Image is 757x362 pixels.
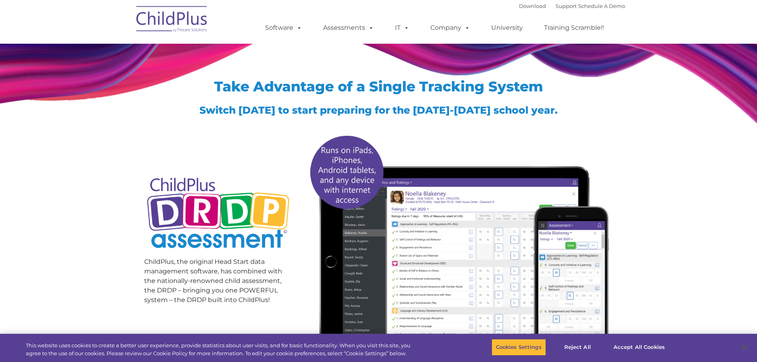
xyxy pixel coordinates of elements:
a: Assessments [315,20,382,36]
button: Accept All Cookies [609,339,669,356]
div: This website uses cookies to create a better user experience, provide statistics about user visit... [26,342,416,357]
button: Cookies Settings [492,339,546,356]
span: Take Advantage of a Single Tracking System [214,78,543,95]
img: ChildPlus by Procare Solutions [132,0,212,40]
span: ChildPlus, the original Head Start data management software, has combined with the nationally-ren... [144,258,282,304]
a: Support [556,3,577,9]
a: IT [387,20,417,36]
a: University [483,20,531,36]
font: | [519,3,625,9]
a: Training Scramble!! [536,20,612,36]
span: Switch [DATE] to start preparing for the [DATE]-[DATE] school year. [199,104,558,116]
a: Company [422,20,478,36]
img: Copyright - DRDP Logo [144,169,292,259]
button: Close [736,339,753,356]
a: Download [519,3,546,9]
a: Schedule A Demo [578,3,625,9]
button: Reject All [553,339,602,356]
a: Software [257,20,310,36]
